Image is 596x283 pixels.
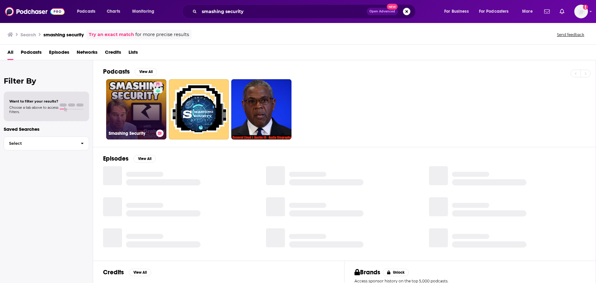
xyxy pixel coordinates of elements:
[7,47,13,60] a: All
[4,141,76,145] span: Select
[135,31,189,38] span: for more precise results
[153,82,162,87] a: 71
[557,6,567,17] a: Show notifications dropdown
[555,32,586,37] button: Send feedback
[103,155,156,162] a: EpisodesView All
[475,7,518,16] button: open menu
[109,131,154,136] h3: Smashing Security
[574,5,588,18] button: Show profile menu
[128,7,162,16] button: open menu
[103,7,124,16] a: Charts
[574,5,588,18] img: User Profile
[103,155,129,162] h2: Episodes
[77,47,97,60] a: Networks
[105,47,121,60] a: Credits
[73,7,103,16] button: open menu
[583,5,588,10] svg: Add a profile image
[440,7,476,16] button: open menu
[20,32,36,38] h3: Search
[107,7,120,16] span: Charts
[135,68,157,75] button: View All
[522,7,533,16] span: More
[383,269,409,276] button: Unlock
[4,136,89,150] button: Select
[387,4,398,10] span: New
[129,269,151,276] button: View All
[9,99,58,103] span: Want to filter your results?
[103,68,130,75] h2: Podcasts
[103,68,157,75] a: PodcastsView All
[199,7,367,16] input: Search podcasts, credits, & more...
[156,81,160,88] span: 71
[354,268,380,276] h2: Brands
[574,5,588,18] span: Logged in as hconnor
[106,79,166,139] a: 71Smashing Security
[49,47,69,60] a: Episodes
[369,10,395,13] span: Open Advanced
[89,31,134,38] a: Try an exact match
[43,32,84,38] h3: smashing security
[132,7,154,16] span: Monitoring
[133,155,156,162] button: View All
[4,126,89,132] p: Saved Searches
[518,7,540,16] button: open menu
[103,268,124,276] h2: Credits
[444,7,469,16] span: For Business
[129,47,138,60] a: Lists
[367,8,398,15] button: Open AdvancedNew
[77,7,95,16] span: Podcasts
[188,4,422,19] div: Search podcasts, credits, & more...
[4,76,89,85] h2: Filter By
[479,7,509,16] span: For Podcasters
[21,47,42,60] a: Podcasts
[103,268,151,276] a: CreditsView All
[542,6,552,17] a: Show notifications dropdown
[9,105,58,114] span: Choose a tab above to access filters.
[5,6,65,17] img: Podchaser - Follow, Share and Rate Podcasts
